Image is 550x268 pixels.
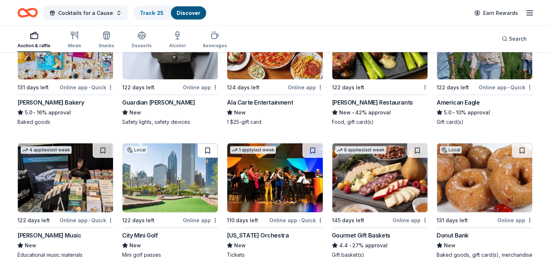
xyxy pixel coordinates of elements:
div: Gourmet Gift Baskets [332,231,390,240]
div: 42% approval [332,108,428,117]
div: Donut Bank [437,231,469,240]
button: Cocktails for a Cause [44,6,128,20]
a: Home [17,4,38,21]
button: Snacks [99,28,114,52]
div: Online app [288,83,323,92]
div: Online app [183,83,218,92]
a: Image for Ala Carte Entertainment1 applylast weekLocal124 days leftOnline appAla Carte Entertainm... [227,10,323,126]
div: 16% approval [17,108,113,117]
span: Search [509,34,527,43]
div: Online app Quick [479,83,533,92]
span: New [129,108,141,117]
span: New [25,241,36,250]
span: New [234,108,246,117]
span: 4.4 [339,241,348,250]
span: • [89,218,90,223]
a: Image for Gourmet Gift Baskets9 applieslast week145 days leftOnline appGourmet Gift Baskets4.4•27... [332,143,428,259]
img: Image for Minnesota Orchestra [227,143,322,212]
img: Image for Alfred Music [18,143,113,212]
div: 122 days left [332,83,364,92]
div: Local [440,146,462,154]
span: 5.0 [444,108,451,117]
div: Online app Quick [60,216,113,225]
div: Desserts [132,43,152,49]
div: Online app [183,216,218,225]
div: Baked goods [17,118,113,126]
div: [US_STATE] Orchestra [227,231,289,240]
button: Auction & raffle [17,28,51,52]
span: • [33,110,35,115]
span: New [234,241,246,250]
div: 122 days left [17,216,50,225]
span: New [444,241,455,250]
div: Guardian [PERSON_NAME] [122,98,195,107]
a: Image for City Mini GolfLocal122 days leftOnline appCity Mini GolfNewMini golf passes [122,143,218,259]
div: Meals [68,43,81,49]
div: Auction & raffle [17,43,51,49]
span: New [339,108,351,117]
a: Image for Donut BankLocal131 days leftOnline appDonut BankNewBaked goods, gift card(s), merchandise [437,143,533,259]
div: Snacks [99,43,114,49]
div: Gift basket(s) [332,251,428,259]
div: Online app [393,216,428,225]
div: Online app Quick [269,216,323,225]
span: • [508,85,509,90]
span: • [352,110,354,115]
div: [PERSON_NAME] Restaurants [332,98,413,107]
span: Cocktails for a Cause [58,9,113,17]
button: Track· 25Discover [133,6,207,20]
div: 131 days left [437,216,468,225]
button: Alcohol [169,28,185,52]
a: Image for Bobo's Bakery4 applieslast week131 days leftOnline app•Quick[PERSON_NAME] Bakery5.0•16%... [17,10,113,126]
div: Tickets [227,251,323,259]
div: Safety lights, safety devices [122,118,218,126]
div: Ala Carte Entertainment [227,98,293,107]
a: Earn Rewards [470,7,522,20]
div: American Eagle [437,98,479,107]
div: Online app [497,216,533,225]
a: Track· 25 [140,10,164,16]
span: • [453,110,454,115]
div: [PERSON_NAME] Bakery [17,98,84,107]
div: 122 days left [122,83,154,92]
span: 5.0 [25,108,32,117]
div: Food, gift card(s) [332,118,428,126]
div: 145 days left [332,216,364,225]
button: Meals [68,28,81,52]
div: Local [125,146,147,154]
a: Image for Perry's Restaurants122 days left[PERSON_NAME] RestaurantsNew•42% approvalFood, gift car... [332,10,428,126]
div: 131 days left [17,83,49,92]
img: Image for Gourmet Gift Baskets [332,143,427,212]
div: Gift card(s) [437,118,533,126]
div: Alcohol [169,43,185,49]
a: Discover [177,10,200,16]
a: Image for Minnesota Orchestra1 applylast week110 days leftOnline app•Quick[US_STATE] OrchestraNew... [227,143,323,259]
a: Image for American Eagle3 applieslast week122 days leftOnline app•QuickAmerican Eagle5.0•10% appr... [437,10,533,126]
div: Online app Quick [60,83,113,92]
button: Beverages [203,28,227,52]
img: Image for City Mini Golf [123,143,218,212]
button: Search [496,32,533,46]
div: City Mini Golf [122,231,158,240]
a: Image for Guardian Angel Device10 applieslast week122 days leftOnline appGuardian [PERSON_NAME]Ne... [122,10,218,126]
span: • [298,218,300,223]
span: • [349,243,351,248]
div: Beverages [203,43,227,49]
div: Baked goods, gift card(s), merchandise [437,251,533,259]
span: New [129,241,141,250]
div: Mini golf passes [122,251,218,259]
span: • [89,85,90,90]
div: 1 $25-gift card [227,118,323,126]
div: 110 days left [227,216,258,225]
div: 9 applies last week [335,146,386,154]
div: Educational music materials [17,251,113,259]
div: 122 days left [122,216,154,225]
div: [PERSON_NAME] Music [17,231,81,240]
button: Desserts [132,28,152,52]
div: 10% approval [437,108,533,117]
div: 27% approval [332,241,428,250]
div: 124 days left [227,83,260,92]
div: 122 days left [437,83,469,92]
div: 4 applies last week [21,146,72,154]
img: Image for Donut Bank [437,143,532,212]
